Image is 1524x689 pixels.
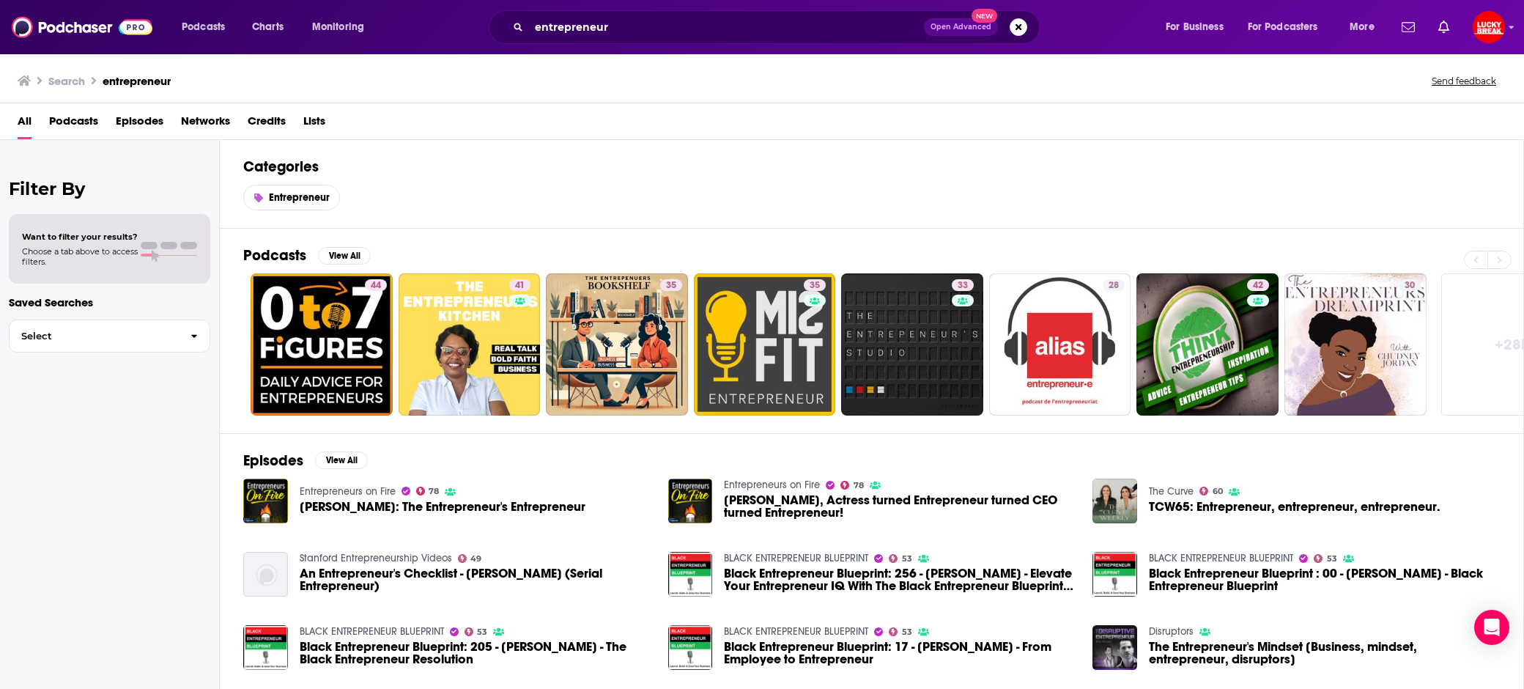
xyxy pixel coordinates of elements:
a: Black Entrepreneur Blueprint : 00 - Jay Jones - Black Entrepreneur Blueprint [1149,567,1500,592]
a: The Curve [1149,485,1194,498]
span: New [972,9,998,23]
a: 53 [465,627,488,636]
span: Monitoring [312,17,364,37]
a: 28 [1103,279,1125,291]
span: 42 [1253,279,1263,293]
span: Choose a tab above to access filters. [22,246,138,267]
span: For Business [1166,17,1224,37]
button: open menu [1155,15,1242,39]
button: open menu [302,15,383,39]
span: 28 [1109,279,1119,293]
span: 35 [666,279,676,293]
span: Black Entrepreneur Blueprint : 00 - [PERSON_NAME] - Black Entrepreneur Blueprint [1149,567,1500,592]
a: 33 [952,279,974,291]
a: 30 [1399,279,1421,291]
span: 41 [515,279,525,293]
a: Black Entrepreneur Blueprint: 256 - Jay Jones - Elevate Your Entrepreneur IQ With The Black Entre... [724,567,1075,592]
a: EpisodesView All [243,452,368,470]
span: 49 [470,556,481,562]
input: Search podcasts, credits, & more... [529,15,924,39]
a: BLACK ENTREPRENEUR BLUEPRINT [1149,552,1293,564]
span: Charts [252,17,284,37]
a: 60 [1199,487,1223,495]
a: Networks [181,109,230,139]
a: 30 [1284,273,1427,416]
span: Logged in as annagregory [1473,11,1505,43]
img: Black Entrepreneur Blueprint: 205 - Jay Jones - The Black Entrepreneur Resolution [243,625,288,670]
button: open menu [1339,15,1393,39]
p: Saved Searches [9,295,210,309]
span: 44 [371,279,381,293]
a: PodcastsView All [243,246,371,265]
a: 28 [989,273,1131,416]
a: Episodes [116,109,163,139]
a: BLACK ENTREPRENEUR BLUEPRINT [724,625,868,638]
a: William Shaker: The Entrepreneur's Entrepreneur [300,501,585,513]
span: 60 [1213,488,1223,495]
a: 78 [840,481,864,490]
span: 53 [1327,556,1337,562]
a: 33 [841,273,983,416]
button: View All [318,247,371,265]
a: TCW65: Entrepreneur, entrepreneur, entrepreneur. [1149,501,1440,513]
a: BLACK ENTREPRENEUR BLUEPRINT [724,552,868,564]
div: Open Intercom Messenger [1474,610,1509,645]
h2: Episodes [243,452,303,470]
a: 53 [1314,554,1337,563]
button: View All [315,452,368,469]
span: 30 [1405,279,1415,293]
a: 78 [416,487,440,495]
a: The Entrepreneur's Mindset [Business, mindset, entrepreneur, disruptors] [1149,641,1500,666]
h2: Filter By [9,178,210,199]
button: open menu [1238,15,1339,39]
span: [PERSON_NAME]: The Entrepreneur's Entrepreneur [300,501,585,513]
span: 33 [958,279,968,293]
span: 35 [810,279,820,293]
a: 41 [509,279,530,291]
span: More [1350,17,1375,37]
span: Credits [248,109,286,139]
span: For Podcasters [1248,17,1318,37]
a: Amanda Pekoe, Actress turned Entrepreneur turned CEO turned Entrepreneur! [724,494,1075,519]
button: Open AdvancedNew [924,18,998,36]
a: Black Entrepreneur Blueprint: 17 - Jay Jones - From Employee to Entrepreneur [724,641,1075,666]
a: 42 [1136,273,1279,416]
a: Lists [303,109,325,139]
a: Podchaser - Follow, Share and Rate Podcasts [12,13,152,41]
span: An Entrepreneur's Checklist - [PERSON_NAME] (Serial Entrepreneur) [300,567,651,592]
a: Disruptors [1149,625,1194,638]
h3: Search [48,74,85,88]
img: Black Entrepreneur Blueprint: 17 - Jay Jones - From Employee to Entrepreneur [668,625,713,670]
img: Amanda Pekoe, Actress turned Entrepreneur turned CEO turned Entrepreneur! [668,479,713,523]
span: 53 [477,629,487,635]
a: Entrepreneurs on Fire [724,479,820,491]
a: 49 [458,554,482,563]
h2: Categories [243,158,1500,176]
a: 35 [660,279,682,291]
img: William Shaker: The Entrepreneur's Entrepreneur [243,479,288,523]
a: 35 [694,273,836,416]
a: 35 [546,273,688,416]
a: Black Entrepreneur Blueprint: 205 - Jay Jones - The Black Entrepreneur Resolution [300,641,651,666]
span: 78 [854,482,864,489]
h2: Podcasts [243,246,306,265]
span: 78 [429,488,439,495]
span: Entrepreneur [269,191,330,204]
img: An Entrepreneur's Checklist - Steve Blank (Serial Entrepreneur) [243,552,288,597]
a: 44 [365,279,387,291]
a: Black Entrepreneur Blueprint: 256 - Jay Jones - Elevate Your Entrepreneur IQ With The Black Entre... [668,552,713,597]
img: TCW65: Entrepreneur, entrepreneur, entrepreneur. [1092,479,1137,523]
a: All [18,109,32,139]
button: open menu [171,15,244,39]
a: 35 [804,279,826,291]
a: Charts [243,15,292,39]
span: Podcasts [182,17,225,37]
